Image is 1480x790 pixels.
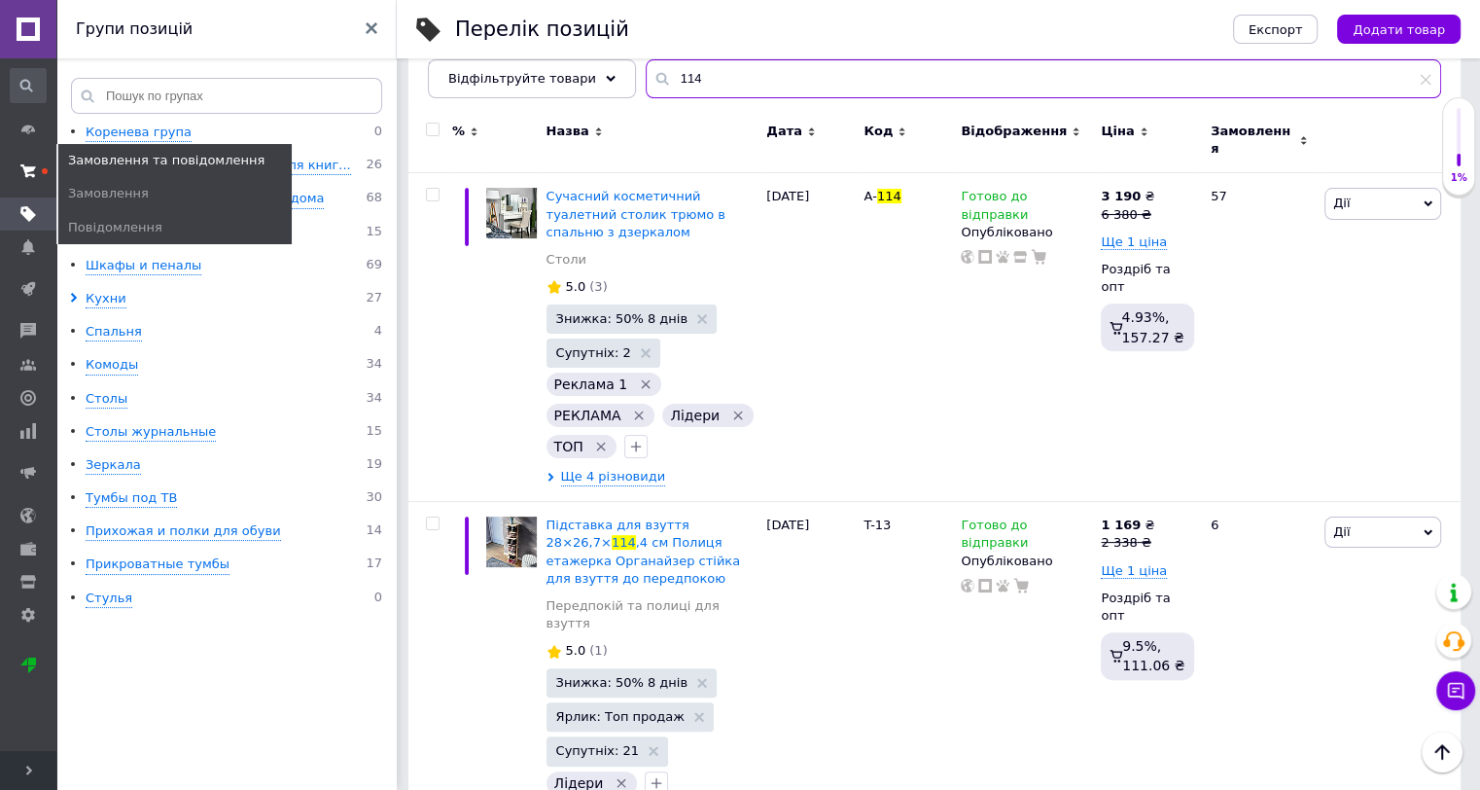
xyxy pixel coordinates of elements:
[961,518,1028,556] span: Готово до відправки
[593,439,609,454] svg: Видалити мітку
[554,439,583,454] span: ТОП
[58,177,292,210] a: Замовлення
[86,356,138,375] div: Комоды
[1101,517,1154,534] div: ₴
[68,219,162,236] span: Повідомлення
[961,553,1091,570] div: Опубліковано
[86,456,141,475] div: Зеркала
[1422,732,1462,772] button: Наверх
[1122,638,1184,673] span: 9.5%, 111.06 ₴
[366,290,382,308] span: 27
[374,323,382,341] span: 4
[1199,173,1320,502] div: 57
[1333,196,1350,210] span: Дії
[566,279,586,294] span: 5.0
[646,59,1441,98] input: Пошук по назві позиції, артикулу і пошуковим запитам
[1121,309,1183,344] span: 4.93%, 157.27 ₴
[554,377,628,392] span: Реклама 1
[1443,171,1474,185] div: 1%
[1436,671,1475,710] button: Чат з покупцем
[1249,22,1303,37] span: Експорт
[546,123,589,140] span: Назва
[86,124,192,142] div: Коренева група
[546,518,689,550] span: Підставка для взуття 28×26,7×
[556,312,688,325] span: Знижка: 50% 8 днів
[86,390,127,409] div: Столы
[589,279,607,294] span: (3)
[452,123,465,140] span: %
[546,251,586,269] a: Столи
[1211,123,1294,158] span: Замовлення
[556,710,685,723] span: Ярлик: Топ продаж
[1101,123,1134,140] span: Ціна
[86,423,216,442] div: Столы журнальные
[961,123,1067,140] span: Відображення
[374,124,382,142] span: 0
[612,535,636,550] span: 114
[58,211,292,244] a: Повідомлення
[86,590,132,608] div: Стулья
[670,408,720,423] span: Лідери
[366,390,382,409] span: 34
[1101,206,1154,224] div: 6 380 ₴
[1333,524,1350,539] span: Дії
[546,189,725,238] a: Сучасний косметичний туалетний столик трюмо в спальню з дзеркалом
[68,185,149,202] span: Замовлення
[556,744,639,757] span: Супутніх: 21
[1353,22,1445,37] span: Додати товар
[366,157,382,175] span: 26
[86,522,281,541] div: Прихожая и полки для обуви
[554,408,621,423] span: РЕКЛАМА
[1101,188,1154,205] div: ₴
[561,468,666,486] span: Ще 4 різновиди
[566,643,586,658] span: 5.0
[638,377,653,392] svg: Видалити мітку
[455,19,629,40] div: Перелік позицій
[1337,15,1461,44] button: Додати товар
[428,60,507,78] span: Приховані
[366,257,382,275] span: 69
[546,518,741,586] a: Підставка для взуття 28×26,7×114,4 см Полиця етажерка Органайзер стійка для взуття до передпокою
[1101,518,1141,532] b: 1 169
[589,643,607,658] span: (1)
[366,356,382,375] span: 34
[546,535,741,585] span: ,4 см Полиця етажерка Органайзер стійка для взуття до передпокою
[1101,534,1154,552] div: 2 338 ₴
[486,188,537,238] img: Современный косметический туалетный столик трюмо в спальню с зеркалом
[86,556,229,574] div: Прикроватные тумбы
[1233,15,1319,44] button: Експорт
[366,423,382,442] span: 15
[374,590,382,608] span: 0
[486,517,537,567] img: Напольная подставка для обуви 28×26,7×114,4 см Полка этажерка Органайзер стойка для обуви в прихожую
[366,556,382,574] span: 17
[556,676,688,689] span: Знижка: 50% 8 днів
[546,597,758,632] a: Передпокій та полиці для взуття
[86,323,142,341] div: Спальня
[863,123,893,140] span: Код
[1101,261,1194,296] div: Роздріб та опт
[1101,234,1167,250] span: Ще 1 ціна
[1101,590,1194,625] div: Роздріб та опт
[86,290,126,308] div: Кухни
[863,189,877,203] span: А-
[556,346,631,359] span: Супутніх: 2
[961,224,1091,241] div: Опубліковано
[366,224,382,242] span: 15
[366,190,382,208] span: 68
[863,518,891,532] span: T-13
[71,78,382,114] input: Пошук по групах
[86,257,201,275] div: Шкафы и пеналы
[877,189,901,203] span: 114
[1101,189,1141,203] b: 3 190
[1101,563,1167,579] span: Ще 1 ціна
[366,522,382,541] span: 14
[961,189,1028,227] span: Готово до відправки
[366,489,382,508] span: 30
[730,408,746,423] svg: Видалити мітку
[68,152,264,169] span: Замовлення та повідомлення
[86,489,177,508] div: Тумбы под ТВ
[761,173,859,502] div: [DATE]
[766,123,802,140] span: Дата
[366,456,382,475] span: 19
